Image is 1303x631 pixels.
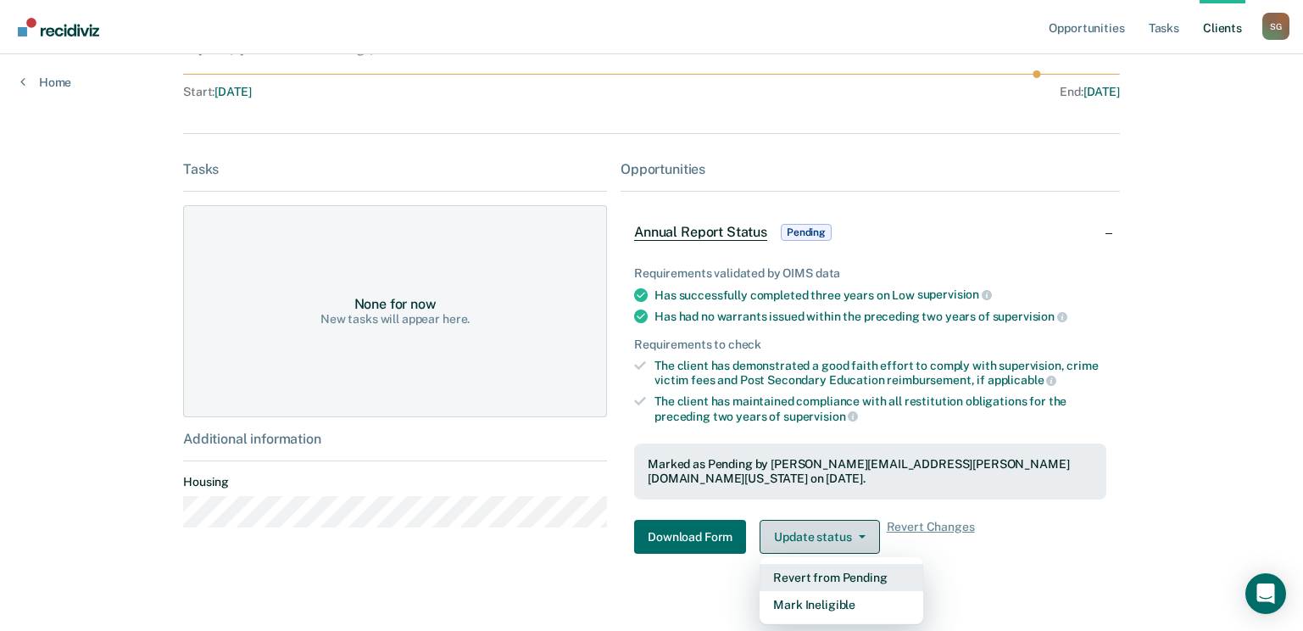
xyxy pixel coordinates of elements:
[183,85,652,99] div: Start :
[654,359,1106,388] div: The client has demonstrated a good faith effort to comply with supervision, crime victim fees and...
[993,310,1067,323] span: supervision
[634,338,1106,352] div: Requirements to check
[621,161,1120,177] div: Opportunities
[320,312,470,327] div: New tasks will appear here.
[634,266,1106,281] div: Requirements validated by OIMS data
[783,410,858,423] span: supervision
[1262,13,1289,40] button: Profile dropdown button
[634,520,753,554] a: Navigate to form link
[654,309,1106,324] div: Has had no warrants issued within the preceding two years of
[20,75,71,90] a: Home
[648,457,1093,486] div: Marked as Pending by [PERSON_NAME][EMAIL_ADDRESS][PERSON_NAME][DOMAIN_NAME][US_STATE] on [DATE].
[760,564,923,591] button: Revert from Pending
[917,288,992,301] span: supervision
[183,475,607,489] dt: Housing
[214,85,251,98] span: [DATE]
[1262,13,1289,40] div: S G
[654,394,1106,423] div: The client has maintained compliance with all restitution obligations for the preceding two years of
[634,520,746,554] button: Download Form
[781,224,832,241] span: Pending
[760,520,879,554] button: Update status
[1083,85,1120,98] span: [DATE]
[634,224,767,241] span: Annual Report Status
[887,520,975,554] span: Revert Changes
[18,18,99,36] img: Recidiviz
[1245,573,1286,614] div: Open Intercom Messenger
[760,591,923,618] button: Mark Ineligible
[354,296,437,312] div: None for now
[659,85,1120,99] div: End :
[621,205,1120,260] div: Annual Report StatusPending
[183,161,607,177] div: Tasks
[183,431,607,447] div: Additional information
[654,288,1106,303] div: Has successfully completed three years on Low
[988,373,1056,387] span: applicable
